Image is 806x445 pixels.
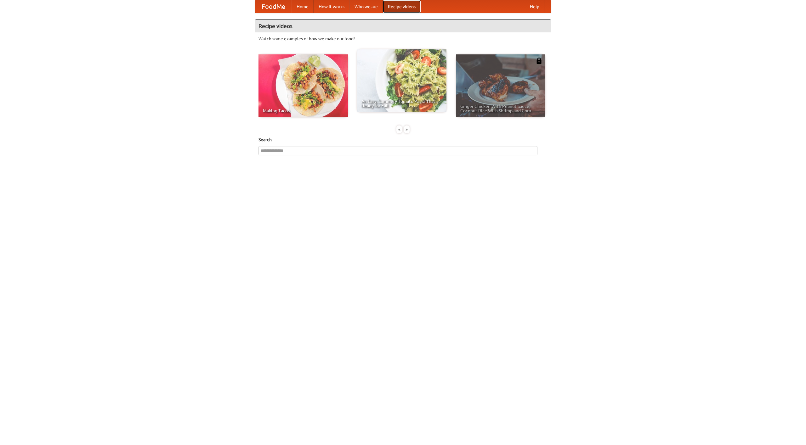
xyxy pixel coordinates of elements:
span: An Easy, Summery Tomato Pasta That's Ready for Fall [361,99,442,108]
div: « [396,125,402,133]
h5: Search [258,136,548,143]
h4: Recipe videos [255,20,551,32]
a: Who we are [349,0,383,13]
span: Making Tacos [263,108,343,113]
a: An Easy, Summery Tomato Pasta That's Ready for Fall [357,49,446,112]
img: 483408.png [536,58,542,64]
a: Home [292,0,314,13]
p: Watch some examples of how we make our food! [258,36,548,42]
div: » [404,125,410,133]
a: FoodMe [255,0,292,13]
a: Making Tacos [258,54,348,117]
a: Help [525,0,544,13]
a: How it works [314,0,349,13]
a: Recipe videos [383,0,421,13]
